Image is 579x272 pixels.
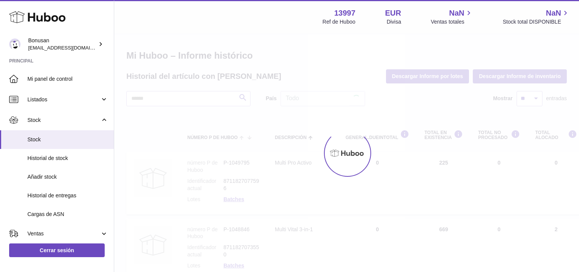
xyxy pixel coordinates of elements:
div: Bonusan [28,37,97,51]
span: Mi panel de control [27,75,108,83]
span: Cargas de ASN [27,211,108,218]
div: Divisa [387,18,401,26]
strong: 13997 [334,8,356,18]
a: NaN Ventas totales [431,8,473,26]
span: Ventas [27,230,100,237]
span: Historial de entregas [27,192,108,199]
span: Historial de stock [27,155,108,162]
span: [EMAIL_ADDRESS][DOMAIN_NAME] [28,45,112,51]
span: NaN [449,8,464,18]
a: Cerrar sesión [9,243,105,257]
strong: EUR [385,8,401,18]
span: Stock [27,117,100,124]
span: Ventas totales [431,18,473,26]
span: Listados [27,96,100,103]
span: Stock total DISPONIBLE [503,18,570,26]
img: info@bonusan.es [9,38,21,50]
span: Añadir stock [27,173,108,181]
span: Stock [27,136,108,143]
div: Ref de Huboo [322,18,355,26]
span: NaN [546,8,561,18]
a: NaN Stock total DISPONIBLE [503,8,570,26]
